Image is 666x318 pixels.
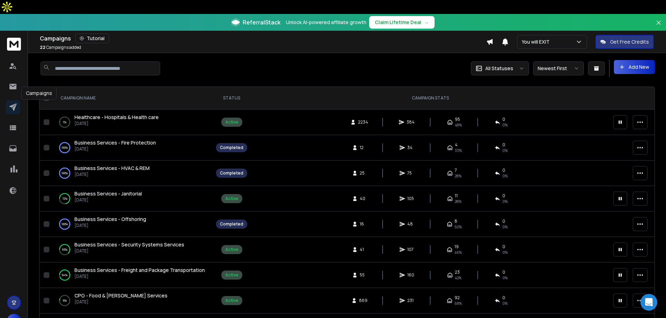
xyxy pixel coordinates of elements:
span: 0 % [502,250,508,255]
span: 22 [40,44,45,50]
span: 40 [360,196,367,201]
span: 0 [502,219,505,224]
span: 33 % [455,148,462,153]
p: 94 % [62,272,67,279]
span: 0 % [502,122,508,128]
span: 55 [360,272,367,278]
div: Active [225,272,238,278]
p: 100 % [62,221,68,228]
p: [DATE] [74,197,142,203]
span: 19 [454,244,459,250]
p: Unlock AI-powered affiliate growth [286,19,366,26]
a: Business Services - Offshoring [74,216,146,223]
span: 384 [407,119,415,125]
span: 0 [502,142,505,148]
span: ReferralStack [243,18,280,27]
div: Active [225,196,238,201]
span: 92 [454,295,460,301]
p: All Statuses [485,65,513,72]
td: 100%Business Services - HVAC & REM[DATE] [52,161,212,186]
p: [DATE] [74,248,184,254]
span: 16 [360,221,367,227]
span: 105 [407,196,414,201]
div: Campaigns [40,34,486,43]
span: 0 % [502,173,508,179]
button: Get Free Credits [595,35,654,49]
span: 2234 [358,119,368,125]
span: 0 % [502,224,508,230]
span: 869 [359,298,367,303]
a: CPG - Food & [PERSON_NAME] Services [74,292,167,299]
span: 107 [407,247,414,252]
span: 0 [502,295,505,301]
span: 8 [454,219,457,224]
span: 28 % [455,173,461,179]
span: 231 [407,298,414,303]
a: Business Services - Janitorial [74,190,142,197]
span: → [424,19,429,26]
a: Healthcare - Hospitals & Health care [74,114,159,121]
span: 46 % [454,250,462,255]
div: Active [225,298,238,303]
p: 6 % [63,297,67,304]
p: You will EXIT [522,38,552,45]
td: 94%Business Services - Freight and Package Transportation[DATE] [52,262,212,288]
button: Claim Lifetime Deal→ [369,16,435,29]
p: [DATE] [74,299,167,305]
td: 72%Business Services - Janitorial[DATE] [52,186,212,212]
div: Completed [220,170,243,176]
p: [DATE] [74,223,146,228]
td: 63%Business Services - Security Systems Services[DATE] [52,237,212,262]
p: [DATE] [74,146,156,152]
div: Completed [220,221,243,227]
span: 160 [407,272,414,278]
span: 75 [407,170,414,176]
span: CPG - Food & [PERSON_NAME] Services [74,292,167,299]
span: 12 [360,145,367,150]
button: Add New [614,60,655,74]
span: 50 % [454,224,462,230]
span: 0 [502,269,505,275]
span: 48 % [455,122,462,128]
span: 4 [455,142,458,148]
th: CAMPAIGN NAME [52,87,212,110]
span: 0 % [502,199,508,204]
span: 0 % [502,301,508,306]
p: 100 % [62,170,68,177]
span: 23 [455,269,460,275]
span: 41 [360,247,367,252]
span: 42 % [455,275,461,281]
div: Completed [220,145,243,150]
button: Newest First [533,61,584,75]
td: 100%Business Services - Offshoring[DATE] [52,212,212,237]
div: Campaigns [21,87,57,100]
p: Get Free Credits [610,38,649,45]
span: 68 % [454,301,462,306]
td: 1%Healthcare - Hospitals & Health care[DATE] [52,110,212,135]
span: 0 [502,244,505,250]
p: 100 % [62,144,68,151]
p: [DATE] [74,121,159,126]
span: 28 % [455,199,461,204]
th: CAMPAIGN STATS [251,87,609,110]
a: Business Services - HVAC & REM [74,165,150,172]
span: 0 [502,193,505,199]
a: Business Services - Security Systems Services [74,241,184,248]
span: 11 [455,193,458,199]
div: Open Intercom Messenger [640,294,657,311]
span: 95 [455,117,460,122]
div: Active [225,119,238,125]
a: Business Services - Fire Protection [74,139,156,146]
button: Close banner [654,18,663,35]
p: 72 % [62,195,67,202]
a: Business Services - Freight and Package Transportation [74,267,205,274]
p: [DATE] [74,274,205,279]
span: 25 [360,170,367,176]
